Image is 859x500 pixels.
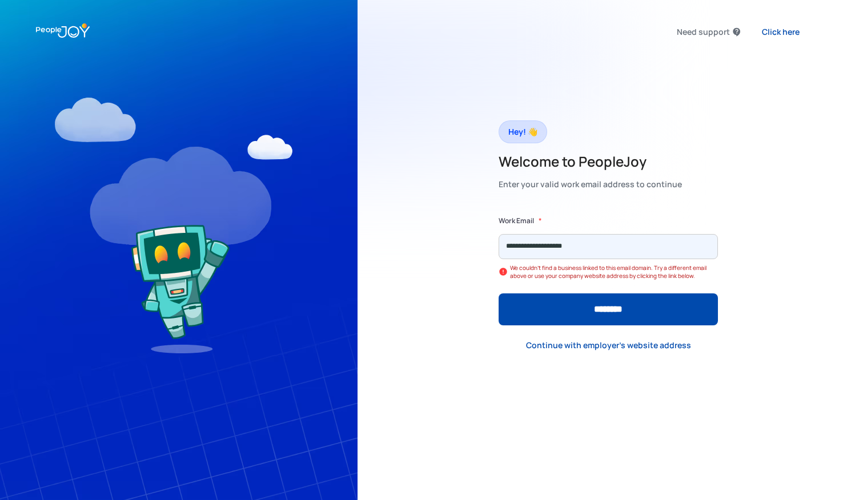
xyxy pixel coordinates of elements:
div: Hey! 👋 [508,124,537,140]
div: Continue with employer's website address [526,340,691,351]
div: Enter your valid work email address to continue [499,176,682,192]
form: Form [499,215,718,325]
div: We couldn't find a business linked to this email domain. Try a different email above or use your ... [510,264,718,280]
label: Work Email [499,215,534,227]
h2: Welcome to PeopleJoy [499,152,682,171]
div: Need support [677,24,730,40]
div: Click here [762,26,800,38]
a: Continue with employer's website address [517,334,700,357]
a: Click here [753,20,809,43]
